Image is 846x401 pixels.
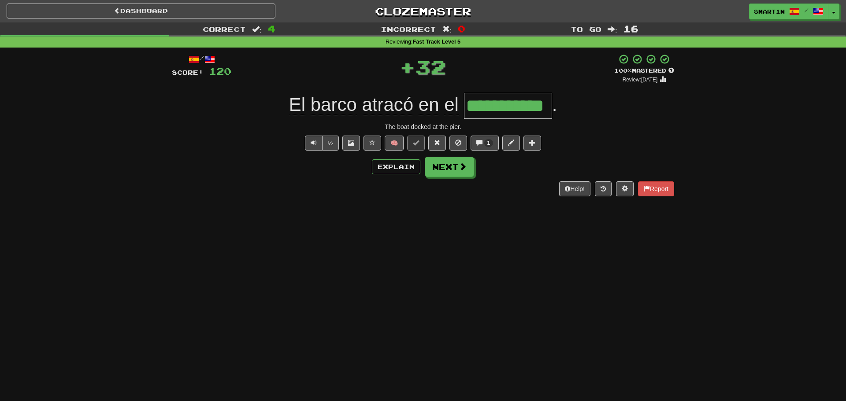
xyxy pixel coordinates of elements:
[413,39,461,45] strong: Fast Track Level 5
[425,157,474,177] button: Next
[559,181,590,196] button: Help!
[268,23,275,34] span: 4
[449,136,467,151] button: Ignore sentence (alt+i)
[754,7,785,15] span: smart1n
[289,94,305,115] span: El
[552,94,557,115] span: .
[419,94,439,115] span: en
[749,4,828,19] a: smart1n /
[623,77,658,83] small: Review: [DATE]
[289,4,557,19] a: Clozemaster
[502,136,520,151] button: Edit sentence (alt+d)
[172,69,204,76] span: Score:
[415,56,446,78] span: 32
[209,66,231,77] span: 120
[364,136,381,151] button: Favorite sentence (alt+f)
[372,159,420,174] button: Explain
[305,136,323,151] button: Play sentence audio (ctl+space)
[458,23,465,34] span: 0
[804,7,809,13] span: /
[381,25,436,33] span: Incorrect
[487,140,490,146] span: 1
[442,26,452,33] span: :
[523,136,541,151] button: Add to collection (alt+a)
[322,136,339,151] button: ½
[172,122,674,131] div: The boat docked at the pier.
[623,23,638,34] span: 16
[362,94,413,115] span: atracó
[407,136,425,151] button: Set this sentence to 100% Mastered (alt+m)
[471,136,499,151] button: 1
[303,136,339,151] div: Text-to-speech controls
[595,181,612,196] button: Round history (alt+y)
[203,25,246,33] span: Correct
[614,67,632,74] span: 100 %
[172,54,231,65] div: /
[400,54,415,80] span: +
[311,94,357,115] span: barco
[608,26,617,33] span: :
[614,67,674,75] div: Mastered
[444,94,459,115] span: el
[638,181,674,196] button: Report
[571,25,601,33] span: To go
[252,26,262,33] span: :
[428,136,446,151] button: Reset to 0% Mastered (alt+r)
[342,136,360,151] button: Show image (alt+x)
[385,136,404,151] button: 🧠
[7,4,275,18] a: Dashboard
